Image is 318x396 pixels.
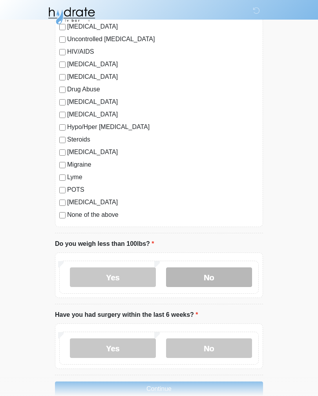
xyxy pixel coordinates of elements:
[67,185,259,194] label: POTS
[67,147,259,157] label: [MEDICAL_DATA]
[59,162,66,168] input: Migraine
[70,338,156,358] label: Yes
[59,124,66,131] input: Hypo/Hper [MEDICAL_DATA]
[59,174,66,181] input: Lyme
[67,72,259,82] label: [MEDICAL_DATA]
[59,149,66,156] input: [MEDICAL_DATA]
[59,49,66,55] input: HIV/AIDS
[166,267,252,287] label: No
[55,239,154,249] label: Do you weigh less than 100lbs?
[67,210,259,220] label: None of the above
[47,6,96,25] img: Hydrate IV Bar - Fort Collins Logo
[59,74,66,80] input: [MEDICAL_DATA]
[67,60,259,69] label: [MEDICAL_DATA]
[67,160,259,169] label: Migraine
[70,267,156,287] label: Yes
[59,137,66,143] input: Steroids
[67,135,259,144] label: Steroids
[67,122,259,132] label: Hypo/Hper [MEDICAL_DATA]
[67,85,259,94] label: Drug Abuse
[59,36,66,43] input: Uncontrolled [MEDICAL_DATA]
[59,187,66,193] input: POTS
[59,200,66,206] input: [MEDICAL_DATA]
[67,173,259,182] label: Lyme
[67,110,259,119] label: [MEDICAL_DATA]
[59,99,66,105] input: [MEDICAL_DATA]
[55,310,198,320] label: Have you had surgery within the last 6 weeks?
[67,35,259,44] label: Uncontrolled [MEDICAL_DATA]
[67,47,259,56] label: HIV/AIDS
[67,97,259,107] label: [MEDICAL_DATA]
[59,212,66,218] input: None of the above
[59,62,66,68] input: [MEDICAL_DATA]
[59,87,66,93] input: Drug Abuse
[166,338,252,358] label: No
[59,112,66,118] input: [MEDICAL_DATA]
[67,198,259,207] label: [MEDICAL_DATA]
